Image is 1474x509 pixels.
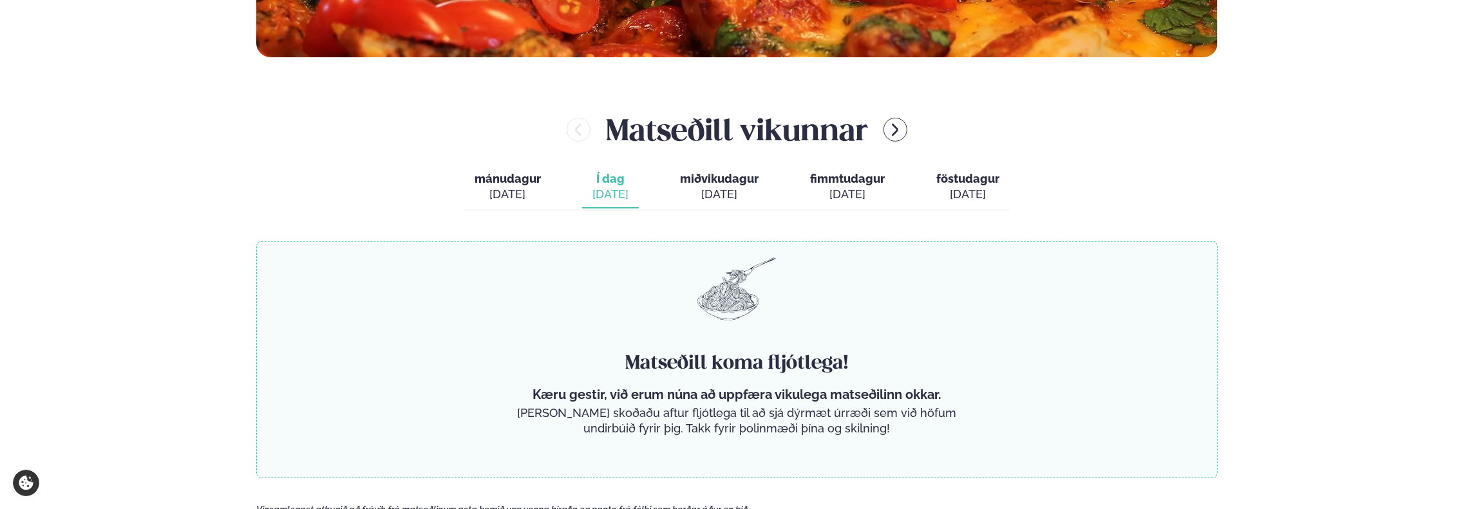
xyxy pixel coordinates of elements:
div: [DATE] [680,187,759,202]
span: miðvikudagur [680,172,759,185]
span: föstudagur [936,172,999,185]
div: [DATE] [936,187,999,202]
button: Í dag [DATE] [582,166,639,208]
span: mánudagur [475,172,541,185]
button: menu-btn-right [883,118,907,142]
button: menu-btn-left [567,118,591,142]
div: [DATE] [592,187,628,202]
button: föstudagur [DATE] [926,166,1010,208]
img: pasta [697,257,776,320]
h4: Matseðill koma fljótlega! [512,351,961,376]
button: fimmtudagur [DATE] [800,166,895,208]
button: mánudagur [DATE] [464,166,551,208]
span: Í dag [592,171,628,187]
button: miðvikudagur [DATE] [670,166,769,208]
span: fimmtudagur [810,172,885,185]
p: Kæru gestir, við erum núna að uppfæra vikulega matseðilinn okkar. [512,387,961,402]
p: [PERSON_NAME] skoðaðu aftur fljótlega til að sjá dýrmæt úrræði sem við höfum undirbúið fyrir þig.... [512,405,961,436]
a: Cookie settings [13,470,39,496]
h2: Matseðill vikunnar [606,109,868,151]
div: [DATE] [810,187,885,202]
div: [DATE] [475,187,541,202]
